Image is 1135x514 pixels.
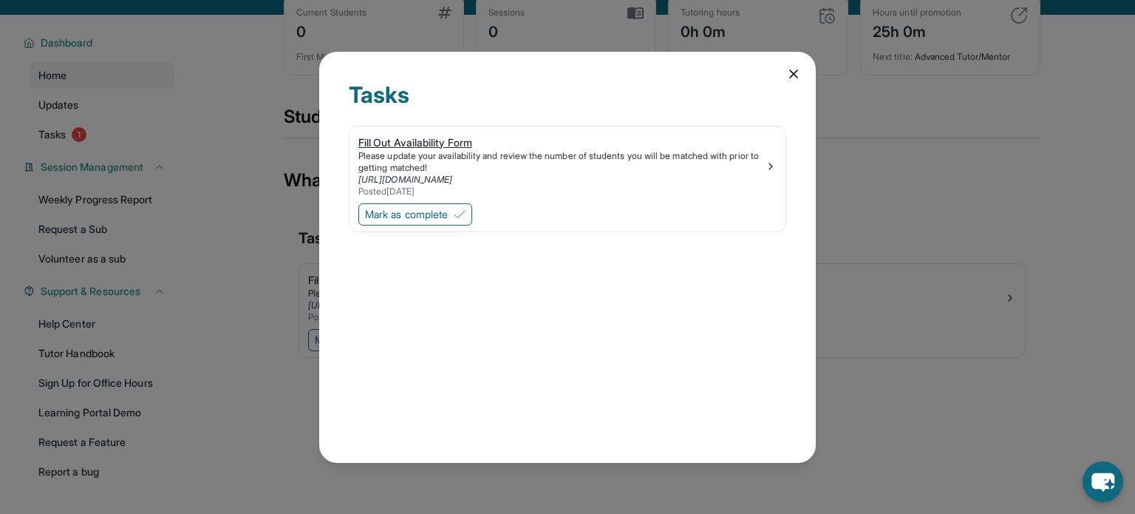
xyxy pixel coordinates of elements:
[349,81,786,126] div: Tasks
[358,203,472,226] button: Mark as complete
[358,150,765,174] div: Please update your availability and review the number of students you will be matched with prior ...
[365,207,448,222] span: Mark as complete
[1083,461,1123,502] button: chat-button
[454,209,466,220] img: Mark as complete
[358,174,452,185] a: [URL][DOMAIN_NAME]
[350,126,785,200] a: Fill Out Availability FormPlease update your availability and review the number of students you w...
[358,186,765,197] div: Posted [DATE]
[358,135,765,150] div: Fill Out Availability Form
